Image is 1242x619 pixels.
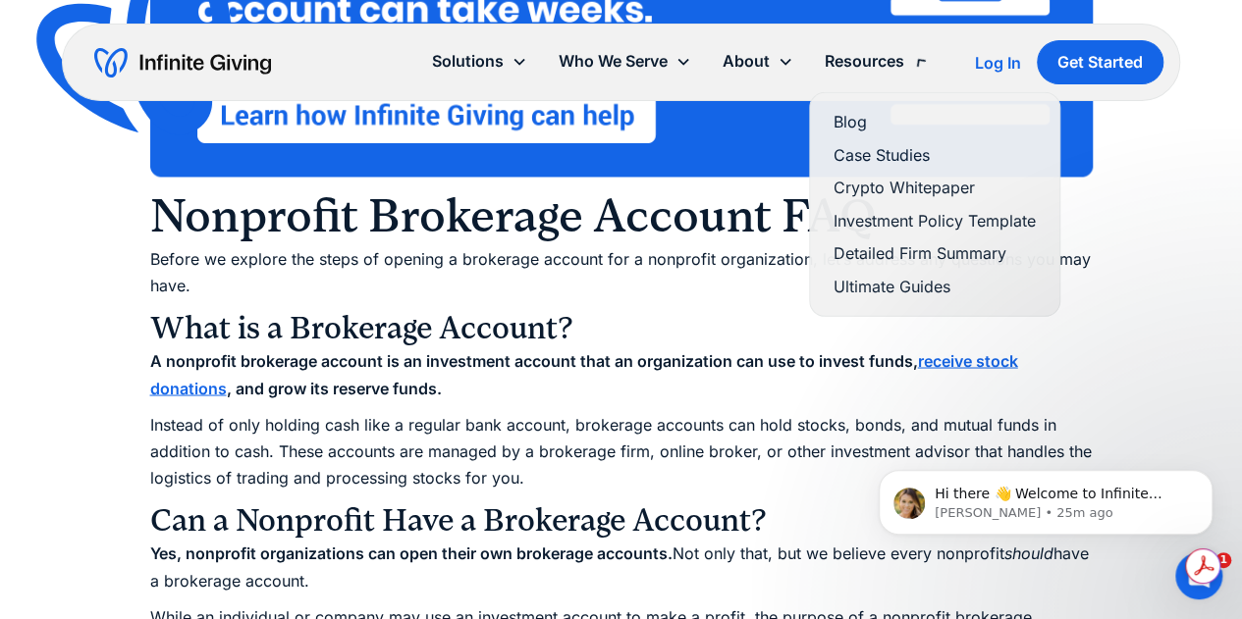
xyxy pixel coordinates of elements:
[94,47,271,78] a: home
[1037,40,1163,84] a: Get Started
[975,51,1021,75] a: Log In
[150,411,1093,491] p: Instead of only holding cash like a regular bank account, brokerage accounts can hold stocks, bon...
[1175,552,1222,599] iframe: Intercom live chat
[150,350,1018,396] a: receive stock donations
[150,245,1093,298] p: Before we explore the steps of opening a brokerage account for a nonprofit organization, let’s ad...
[834,208,1036,234] a: Investment Policy Template
[707,40,809,82] div: About
[834,142,1036,169] a: Case Studies
[227,378,442,397] strong: , and grow its reserve funds.
[809,92,1060,317] nav: Resources
[432,48,504,75] div: Solutions
[150,540,1093,593] p: Not only that, but we believe every nonprofit have a brokerage account.
[834,109,1036,135] a: Blog
[849,429,1242,566] iframe: Intercom notifications message
[559,48,668,75] div: Who We Serve
[150,350,918,370] strong: A nonprofit brokerage account is an investment account that an organization can use to invest funds,
[975,55,1021,71] div: Log In
[834,175,1036,201] a: Crypto Whitepaper
[834,240,1036,267] a: Detailed Firm Summary
[834,274,1036,300] a: Ultimate Guides
[150,542,673,562] strong: Yes, nonprofit organizations can open their own brokerage accounts.
[416,40,543,82] div: Solutions
[723,48,770,75] div: About
[825,48,904,75] div: Resources
[543,40,707,82] div: Who We Serve
[150,308,1093,347] h3: What is a Brokerage Account?
[150,500,1093,540] h3: Can a Nonprofit Have a Brokerage Account?
[809,40,944,82] div: Resources
[150,186,1093,245] h2: Nonprofit Brokerage Account FAQ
